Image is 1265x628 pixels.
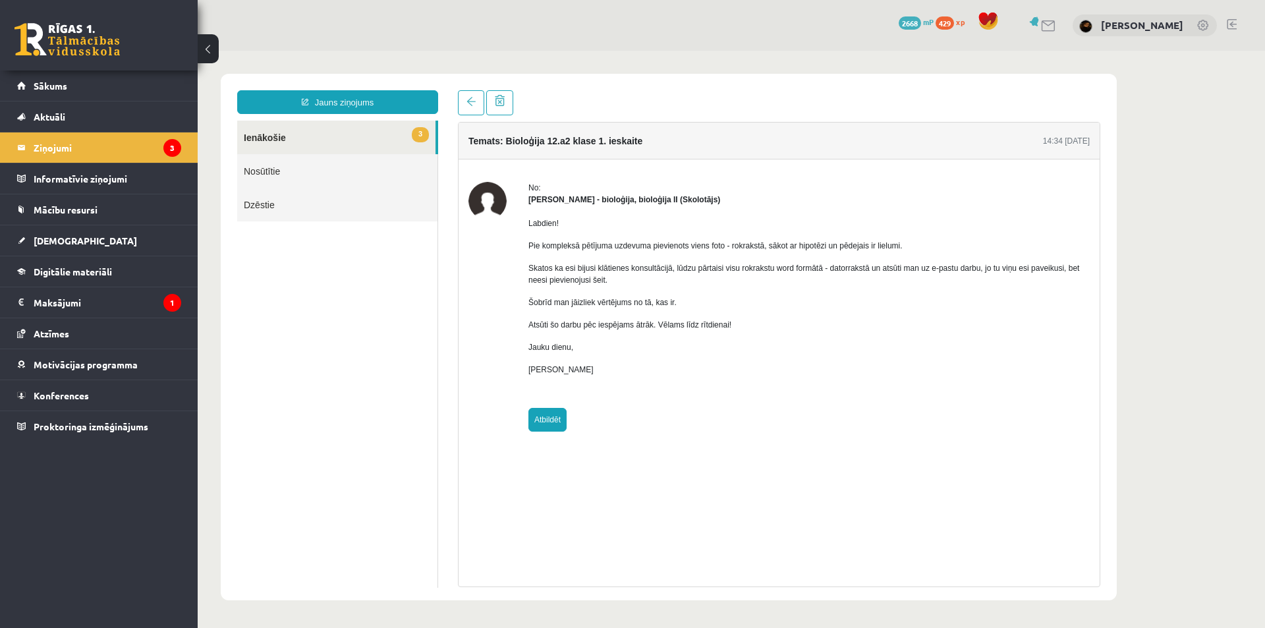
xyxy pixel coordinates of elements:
span: Aktuāli [34,111,65,123]
legend: Maksājumi [34,287,181,318]
span: [DEMOGRAPHIC_DATA] [34,235,137,246]
a: Aktuāli [17,101,181,132]
a: Mācību resursi [17,194,181,225]
a: Rīgas 1. Tālmācības vidusskola [14,23,120,56]
a: Ziņojumi3 [17,132,181,163]
h4: Temats: Bioloģija 12.a2 klase 1. ieskaite [271,85,445,96]
a: Sākums [17,71,181,101]
p: [PERSON_NAME] [331,313,892,325]
a: Proktoringa izmēģinājums [17,411,181,442]
span: 3 [214,76,231,92]
a: Konferences [17,380,181,411]
span: Digitālie materiāli [34,266,112,277]
strong: [PERSON_NAME] - bioloģija, bioloģija II (Skolotājs) [331,144,522,154]
span: 2668 [899,16,921,30]
span: mP [923,16,934,27]
a: [PERSON_NAME] [1101,18,1183,32]
div: No: [331,131,892,143]
legend: Informatīvie ziņojumi [34,163,181,194]
p: Pie kompleksā pētījuma uzdevuma pievienots viens foto - rokrakstā, sākot ar hipotēzi un pēdejais ... [331,189,892,201]
a: Dzēstie [40,137,240,171]
p: Labdien! [331,167,892,179]
span: xp [956,16,965,27]
a: Atbildēt [331,357,369,381]
span: Mācību resursi [34,204,98,215]
span: Motivācijas programma [34,358,138,370]
a: 2668 mP [899,16,934,27]
a: Digitālie materiāli [17,256,181,287]
a: Atzīmes [17,318,181,349]
a: [DEMOGRAPHIC_DATA] [17,225,181,256]
span: Sākums [34,80,67,92]
a: 3Ienākošie [40,70,238,103]
i: 1 [163,294,181,312]
a: Motivācijas programma [17,349,181,380]
a: Informatīvie ziņojumi [17,163,181,194]
p: Skatos ka esi bijusi klātienes konsultācijā, lūdzu pārtaisi visu rokrakstu word formātā - datorra... [331,212,892,235]
p: Jauku dienu, [331,291,892,302]
i: 3 [163,139,181,157]
p: Atsūti šo darbu pēc iespējams ātrāk. Vēlams līdz rītdienai! [331,268,892,280]
a: 429 xp [936,16,971,27]
div: 14:34 [DATE] [845,84,892,96]
span: Atzīmes [34,328,69,339]
span: Proktoringa izmēģinājums [34,420,148,432]
legend: Ziņojumi [34,132,181,163]
img: Paula Lauceniece [1079,20,1092,33]
p: Šobrīd man jāizliek vērtējums no tā, kas ir. [331,246,892,258]
img: Elza Saulīte - bioloģija, bioloģija II [271,131,309,169]
a: Nosūtītie [40,103,240,137]
span: Konferences [34,389,89,401]
a: Maksājumi1 [17,287,181,318]
span: 429 [936,16,954,30]
a: Jauns ziņojums [40,40,240,63]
